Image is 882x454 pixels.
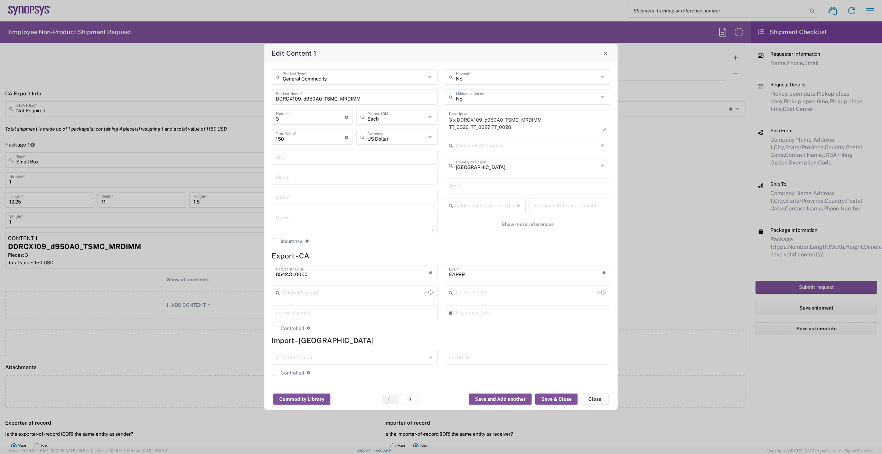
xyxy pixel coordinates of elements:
h4: Export - CA [272,252,610,260]
label: Controlled [272,325,304,331]
h4: Import - [GEOGRAPHIC_DATA] [272,336,610,345]
button: Save & Close [535,394,578,405]
button: Commodity Library [273,394,330,405]
label: Controlled [272,370,304,376]
button: Close [601,48,610,58]
label: Insurance [272,238,303,244]
h4: Edit Content 1 [272,48,316,58]
span: Show more references [501,221,554,228]
button: Close [581,394,609,405]
button: Save and Add another [469,394,532,405]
